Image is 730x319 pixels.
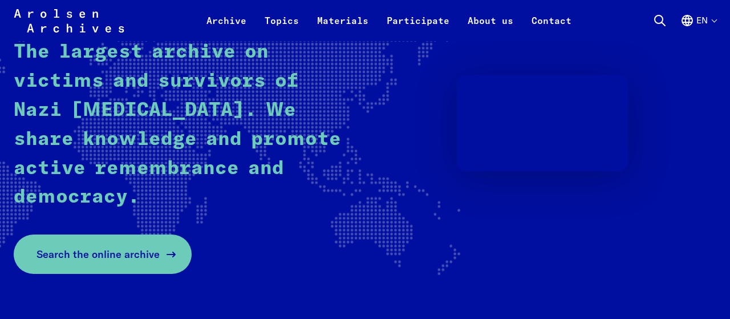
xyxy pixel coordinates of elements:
a: Archive [197,14,255,41]
nav: Primary [197,7,581,34]
span: Search the online archive [36,247,160,262]
a: Search the online archive [14,235,192,274]
a: Contact [522,14,581,41]
a: Topics [255,14,308,41]
a: Materials [308,14,378,41]
p: The largest archive on victims and survivors of Nazi [MEDICAL_DATA]. We share knowledge and promo... [14,38,345,212]
a: About us [459,14,522,41]
a: Participate [378,14,459,41]
button: English, language selection [680,14,716,41]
